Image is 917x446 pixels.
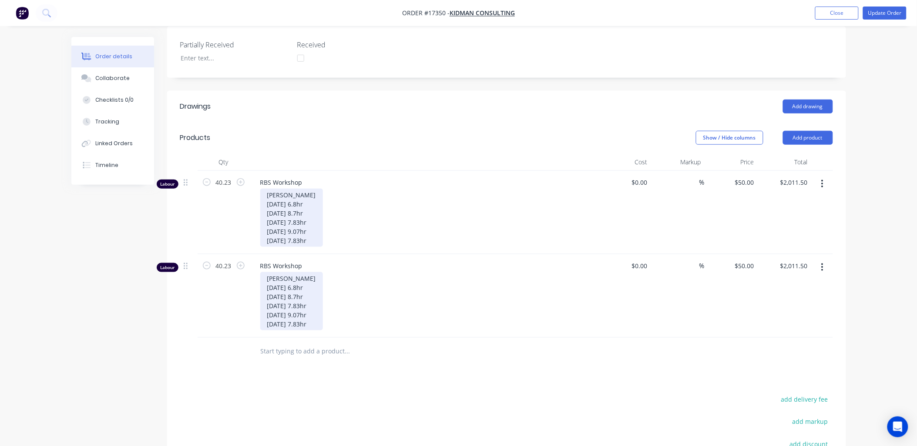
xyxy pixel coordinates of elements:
[783,131,833,145] button: Add product
[699,177,705,187] span: %
[297,40,406,50] label: Received
[157,180,178,189] div: Labour
[95,96,134,104] div: Checklists 0/0
[157,263,178,272] div: Labour
[95,161,118,169] div: Timeline
[71,111,154,133] button: Tracking
[198,153,250,171] div: Qty
[180,40,289,50] label: Partially Received
[71,67,154,89] button: Collaborate
[696,131,763,145] button: Show / Hide columns
[699,261,705,271] span: %
[71,89,154,111] button: Checklists 0/0
[598,153,652,171] div: Cost
[450,9,515,17] a: Kidman Consulting
[95,118,119,126] div: Tracking
[705,153,758,171] div: Price
[260,189,323,247] div: [PERSON_NAME] [DATE] 6.8hr [DATE] 8.7hr [DATE] 7.83hr [DATE] 9.07hr [DATE] 7.83hr
[95,140,133,147] div: Linked Orders
[180,133,211,143] div: Products
[71,46,154,67] button: Order details
[815,7,859,20] button: Close
[758,153,811,171] div: Total
[260,178,595,187] span: RBS Workshop
[863,7,907,20] button: Update Order
[777,394,833,406] button: add delivery fee
[260,343,434,360] input: Start typing to add a product...
[95,53,132,60] div: Order details
[71,133,154,154] button: Linked Orders
[887,416,908,437] div: Open Intercom Messenger
[783,100,833,113] button: Add drawing
[71,154,154,176] button: Timeline
[402,9,450,17] span: Order #17350 -
[95,74,130,82] div: Collaborate
[788,416,833,428] button: add markup
[260,272,323,330] div: [PERSON_NAME] [DATE] 6.8hr [DATE] 8.7hr [DATE] 7.83hr [DATE] 9.07hr [DATE] 7.83hr
[180,101,211,112] div: Drawings
[16,7,29,20] img: Factory
[260,261,595,270] span: RBS Workshop
[651,153,705,171] div: Markup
